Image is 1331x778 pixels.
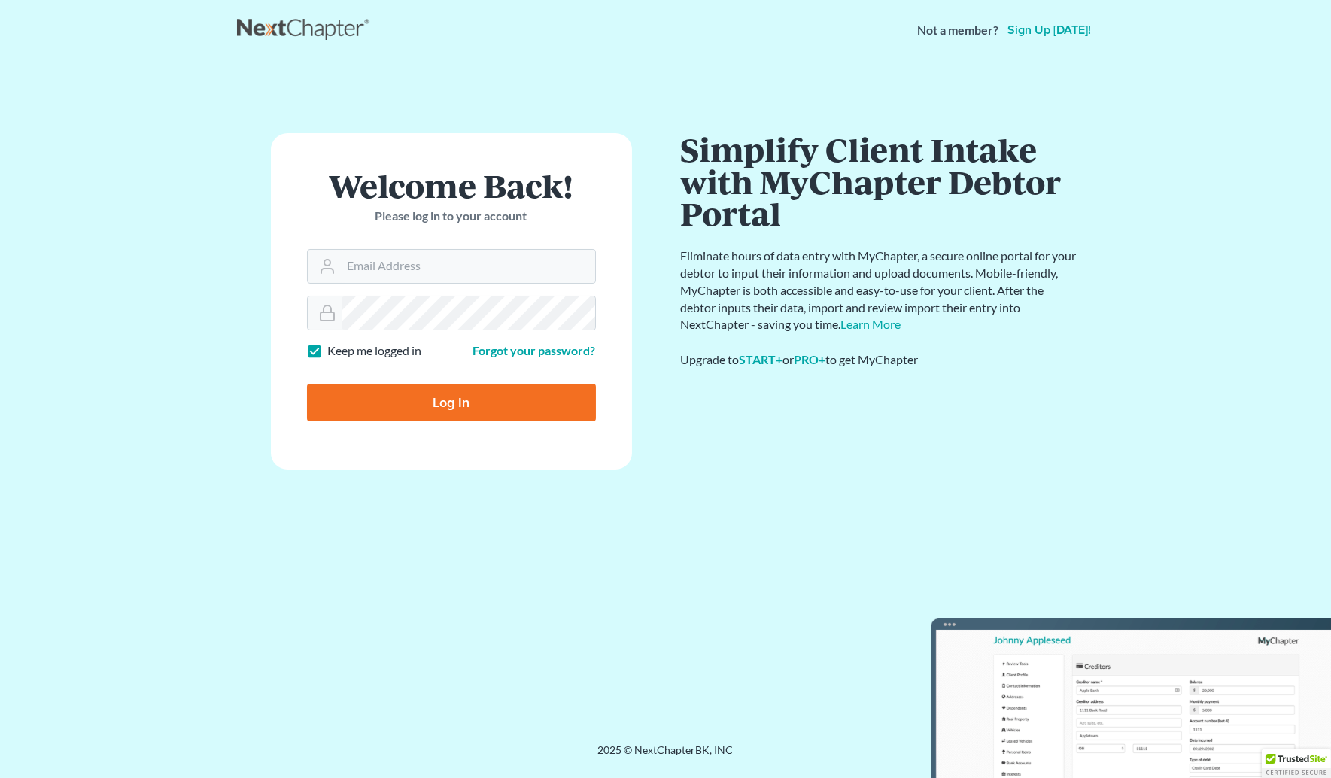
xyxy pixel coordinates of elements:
[918,22,999,39] strong: Not a member?
[795,352,826,366] a: PRO+
[307,208,596,225] p: Please log in to your account
[1005,24,1095,36] a: Sign up [DATE]!
[307,384,596,421] input: Log In
[328,342,422,360] label: Keep me logged in
[1262,749,1331,778] div: TrustedSite Certified
[237,743,1095,770] div: 2025 © NextChapterBK, INC
[681,133,1080,229] h1: Simplify Client Intake with MyChapter Debtor Portal
[841,317,901,331] a: Learn More
[681,248,1080,333] p: Eliminate hours of data entry with MyChapter, a secure online portal for your debtor to input the...
[342,250,595,283] input: Email Address
[740,352,783,366] a: START+
[681,351,1080,369] div: Upgrade to or to get MyChapter
[307,169,596,202] h1: Welcome Back!
[473,343,596,357] a: Forgot your password?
